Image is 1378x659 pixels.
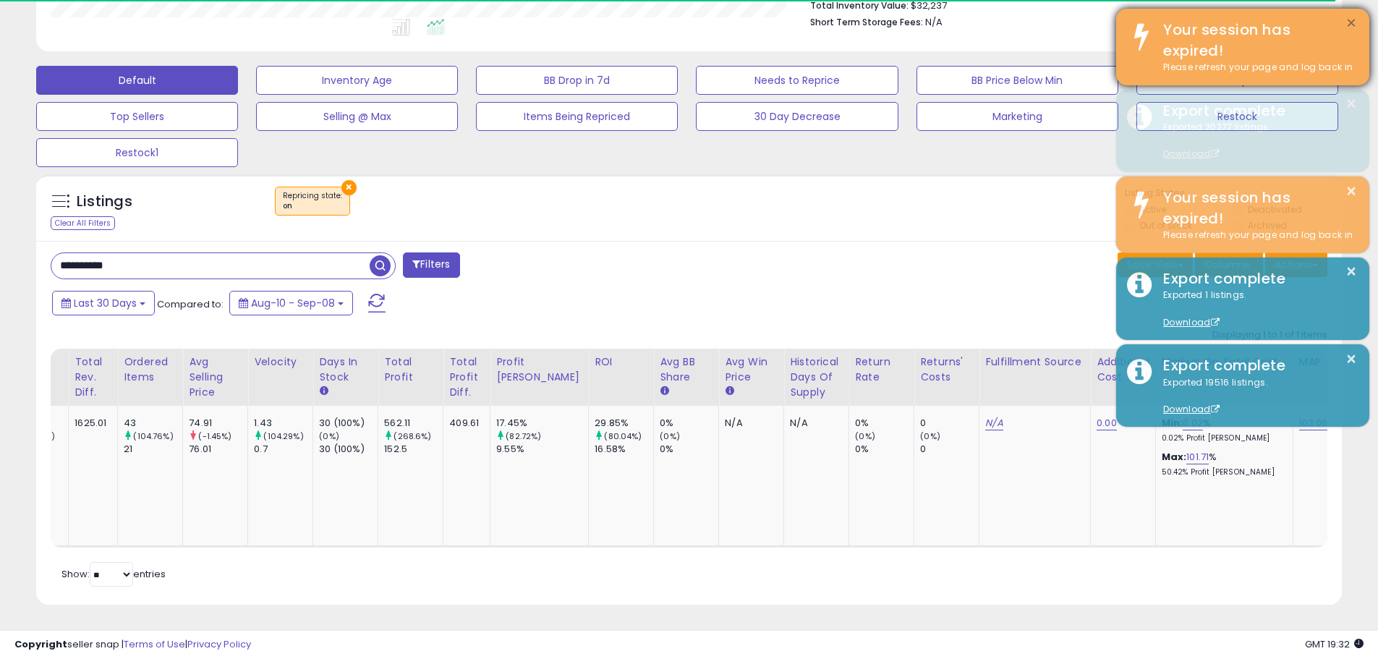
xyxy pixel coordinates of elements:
div: 1.43 [254,417,312,430]
button: BB Drop in 7d [476,66,678,95]
div: Avg Selling Price [189,354,242,400]
div: Historical Days Of Supply [790,354,843,400]
div: Avg Win Price [725,354,778,385]
div: Export complete [1152,268,1358,289]
div: Clear All Filters [51,216,115,230]
span: Compared to: [157,297,224,311]
div: N/A [790,417,838,430]
button: Top Sellers [36,102,238,131]
div: ROI [595,354,647,370]
div: Total Profit [384,354,437,385]
button: × [1345,95,1357,113]
div: Your session has expired! [1152,20,1358,61]
a: Download [1163,148,1220,160]
button: Inventory Age [256,66,458,95]
div: 74.91 [189,417,247,430]
div: Please refresh your page and log back in [1152,61,1358,75]
div: Return Rate [855,354,908,385]
a: 101.71 [1186,450,1209,464]
div: 76.01 [189,443,247,456]
div: Exported 1 listings. [1152,289,1358,329]
button: × [1345,182,1357,200]
div: N/A [725,417,773,430]
small: (-1.45%) [198,430,231,442]
div: 17.45% [496,417,588,430]
a: 0.00 [1097,416,1117,430]
div: Avg BB Share [660,354,713,385]
span: N/A [925,15,943,29]
button: Items Being Repriced [476,102,678,131]
div: seller snap | | [14,638,251,652]
small: (104.29%) [263,430,303,442]
div: 0% [660,443,718,456]
button: Restock1 [36,138,238,167]
b: Short Term Storage Fees: [810,16,923,28]
a: Download [1163,316,1220,328]
div: 0 [920,443,979,456]
div: Please refresh your page and log back in [1152,229,1358,242]
div: Total Profit Diff. [449,354,484,400]
span: Repricing state : [283,190,342,212]
small: (0%) [660,430,680,442]
div: 1625.01 [75,417,106,430]
button: Needs to Reprice [696,66,898,95]
strong: Copyright [14,637,67,651]
div: Returns' Costs [920,354,973,385]
div: Profit [PERSON_NAME] [496,354,582,385]
div: 152.5 [384,443,443,456]
b: Max: [1162,450,1187,464]
button: × [1345,263,1357,281]
span: 2025-10-13 19:32 GMT [1305,637,1364,651]
div: 9.55% [496,443,588,456]
div: Total Rev. [9,354,62,385]
div: on [283,201,342,211]
button: Last 30 Days [52,291,155,315]
div: Velocity [254,354,307,370]
a: Download [1163,403,1220,415]
div: 30 (100%) [319,417,378,430]
div: 0% [660,417,718,430]
div: 409.61 [449,417,479,430]
a: Privacy Policy [187,637,251,651]
button: Filters [403,252,459,278]
th: CSV column name: cust_attr_1_Fulfillment Source [979,349,1091,406]
div: Total Rev. Diff. [75,354,111,400]
div: Export complete [1152,101,1358,122]
button: Aug-10 - Sep-08 [229,291,353,315]
div: Your session has expired! [1152,187,1358,229]
small: Avg BB Share. [660,385,668,398]
button: BB Price Below Min [916,66,1118,95]
button: × [341,180,357,195]
div: 0 [920,417,979,430]
div: % [1162,451,1282,477]
p: 50.42% Profit [PERSON_NAME] [1162,467,1282,477]
div: Additional Cost [1097,354,1149,385]
span: Aug-10 - Sep-08 [251,296,335,310]
small: (0%) [855,430,875,442]
div: 16.58% [595,443,653,456]
div: Ordered Items [124,354,176,385]
div: 30 (100%) [319,443,378,456]
button: Marketing [916,102,1118,131]
div: % [1162,417,1282,443]
div: 562.11 [384,417,443,430]
button: Selling @ Max [256,102,458,131]
h5: Listings [77,192,132,212]
small: (0%) [319,430,339,442]
a: N/A [985,416,1003,430]
small: (104.76%) [133,430,173,442]
small: (0%) [920,430,940,442]
span: Last 30 Days [74,296,137,310]
button: Default [36,66,238,95]
small: (268.6%) [394,430,431,442]
small: (80.04%) [604,430,642,442]
div: Exported 20277 listings. [1152,121,1358,161]
a: Terms of Use [124,637,185,651]
div: 0% [855,417,914,430]
div: 21 [124,443,182,456]
div: Fulfillment Source [985,354,1084,370]
small: Avg Win Price. [725,385,733,398]
div: 29.85% [595,417,653,430]
button: × [1345,350,1357,368]
button: 30 Day Decrease [696,102,898,131]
